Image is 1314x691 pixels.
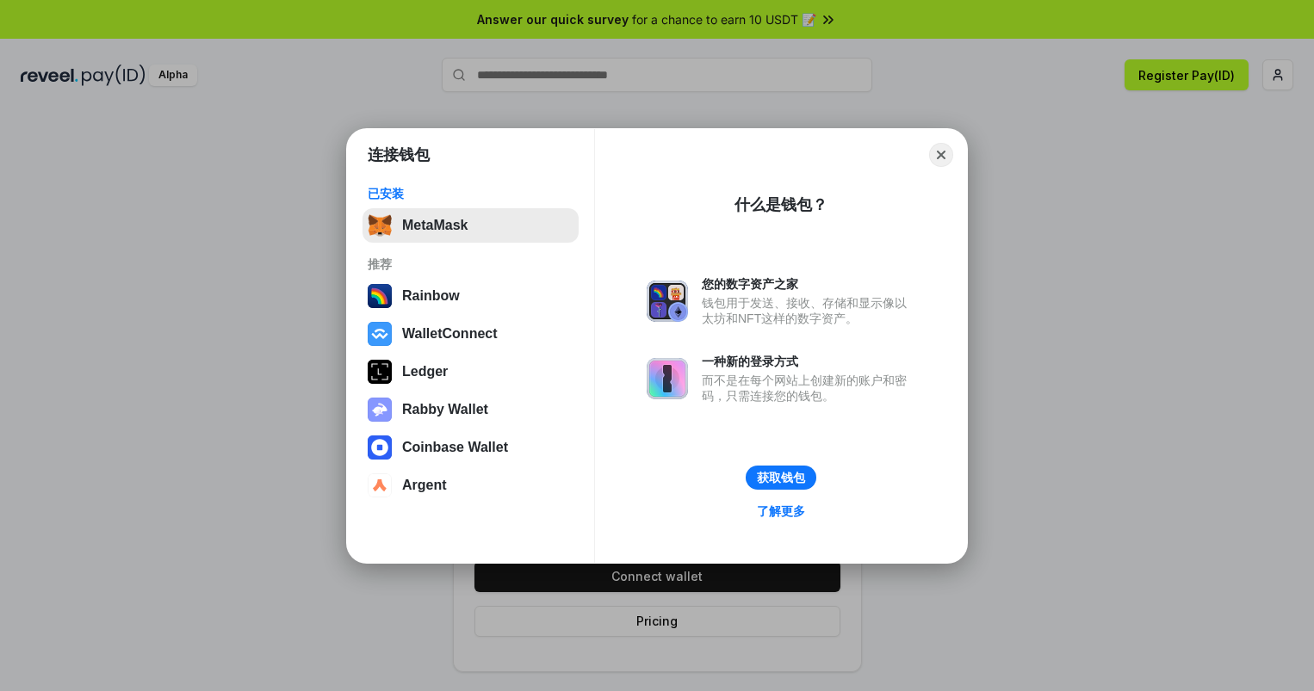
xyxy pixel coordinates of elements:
h1: 连接钱包 [368,145,430,165]
div: 什么是钱包？ [734,194,827,215]
div: Coinbase Wallet [402,440,508,455]
button: Close [929,143,953,167]
img: svg+xml,%3Csvg%20xmlns%3D%22http%3A%2F%2Fwww.w3.org%2F2000%2Fsvg%22%20fill%3D%22none%22%20viewBox... [368,398,392,422]
img: svg+xml,%3Csvg%20width%3D%2228%22%20height%3D%2228%22%20viewBox%3D%220%200%2028%2028%22%20fill%3D... [368,322,392,346]
div: 您的数字资产之家 [702,276,915,292]
div: MetaMask [402,218,468,233]
button: MetaMask [363,208,579,243]
div: 钱包用于发送、接收、存储和显示像以太坊和NFT这样的数字资产。 [702,295,915,326]
button: Rabby Wallet [363,392,579,427]
img: svg+xml,%3Csvg%20xmlns%3D%22http%3A%2F%2Fwww.w3.org%2F2000%2Fsvg%22%20width%3D%2228%22%20height%3... [368,360,392,384]
div: 获取钱包 [757,470,805,485]
button: 获取钱包 [746,466,816,490]
div: WalletConnect [402,326,498,342]
img: svg+xml,%3Csvg%20xmlns%3D%22http%3A%2F%2Fwww.w3.org%2F2000%2Fsvg%22%20fill%3D%22none%22%20viewBox... [647,358,688,399]
div: Ledger [402,364,448,379]
img: svg+xml,%3Csvg%20width%3D%22120%22%20height%3D%22120%22%20viewBox%3D%220%200%20120%20120%22%20fil... [368,284,392,308]
img: svg+xml,%3Csvg%20width%3D%2228%22%20height%3D%2228%22%20viewBox%3D%220%200%2028%2028%22%20fill%3D... [368,473,392,497]
div: 而不是在每个网站上创建新的账户和密码，只需连接您的钱包。 [702,373,915,404]
a: 了解更多 [747,500,815,522]
div: 推荐 [368,256,573,272]
div: Rabby Wallet [402,402,488,417]
img: svg+xml,%3Csvg%20fill%3D%22none%22%20height%3D%2233%22%20viewBox%3D%220%200%2035%2033%22%20width%... [368,213,392,238]
img: svg+xml,%3Csvg%20xmlns%3D%22http%3A%2F%2Fwww.w3.org%2F2000%2Fsvg%22%20fill%3D%22none%22%20viewBox... [647,281,688,322]
button: Coinbase Wallet [363,430,579,465]
div: Argent [402,478,447,493]
div: Rainbow [402,288,460,304]
button: Ledger [363,355,579,389]
div: 一种新的登录方式 [702,354,915,369]
button: Argent [363,468,579,503]
div: 了解更多 [757,503,805,519]
button: WalletConnect [363,317,579,351]
div: 已安装 [368,186,573,201]
button: Rainbow [363,279,579,313]
img: svg+xml,%3Csvg%20width%3D%2228%22%20height%3D%2228%22%20viewBox%3D%220%200%2028%2028%22%20fill%3D... [368,435,392,460]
